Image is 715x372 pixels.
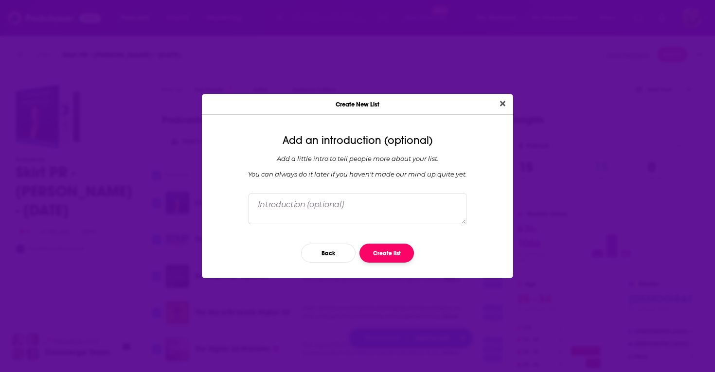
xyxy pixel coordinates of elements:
[202,94,513,115] div: Create New List
[210,155,505,178] div: Add a little intro to tell people more about your list. You can always do it later if you haven '...
[496,98,509,110] button: Close
[301,244,356,263] button: Back
[210,134,505,147] div: Add an introduction (optional)
[359,244,414,263] button: Create list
